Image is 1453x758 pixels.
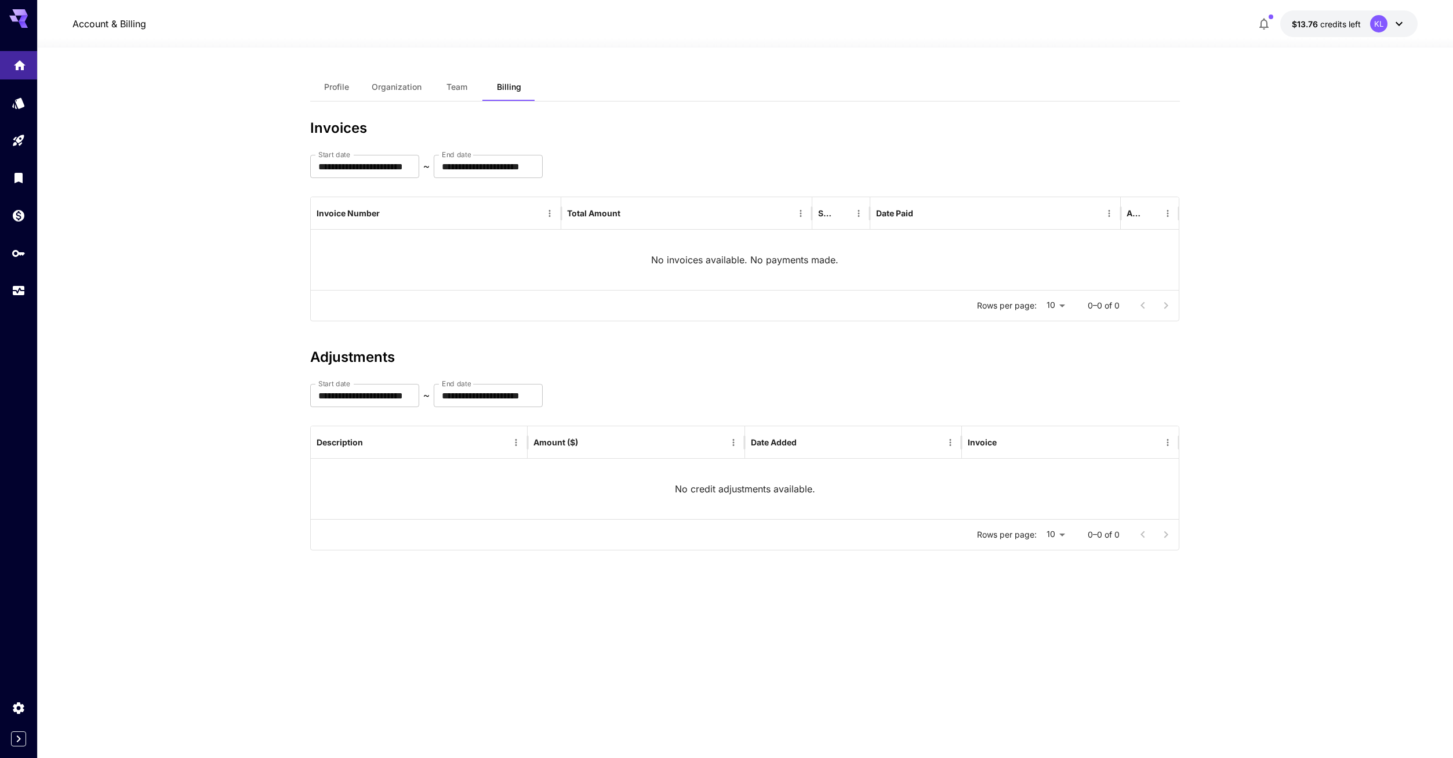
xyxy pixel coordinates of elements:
a: Account & Billing [72,17,146,31]
button: Sort [579,434,595,451]
label: End date [442,150,471,159]
span: credits left [1320,19,1361,29]
div: Amount ($) [533,437,578,447]
div: Total Amount [567,208,620,218]
p: No credit adjustments available. [675,482,815,496]
button: Menu [542,205,558,222]
button: Menu [851,205,867,222]
div: Action [1127,208,1142,218]
nav: breadcrumb [72,17,146,31]
p: Rows per page: [977,529,1037,541]
p: ~ [423,389,430,402]
div: $13.7582 [1292,18,1361,30]
button: Menu [1160,434,1176,451]
div: KL [1370,15,1387,32]
button: Sort [914,205,931,222]
h3: Adjustments [310,349,1180,365]
div: Invoice [968,437,997,447]
label: Start date [318,150,350,159]
button: Sort [1143,205,1160,222]
div: Models [12,96,26,110]
p: No invoices available. No payments made. [651,253,838,267]
div: 10 [1041,526,1069,543]
button: Expand sidebar [11,731,26,746]
span: Profile [324,82,349,92]
button: Menu [508,434,524,451]
div: Settings [12,701,26,715]
span: Organization [372,82,422,92]
div: Date Added [751,437,797,447]
div: Wallet [12,208,26,223]
div: Usage [12,284,26,298]
button: Sort [798,434,814,451]
h3: Invoices [310,120,1180,136]
p: ~ [423,159,430,173]
div: Date Paid [876,208,913,218]
button: Sort [622,205,638,222]
button: Sort [834,205,851,222]
button: Menu [1101,205,1117,222]
div: API Keys [12,246,26,260]
button: Menu [793,205,809,222]
div: Invoice Number [317,208,380,218]
button: Menu [725,434,742,451]
button: Menu [942,434,958,451]
button: Sort [364,434,380,451]
p: 0–0 of 0 [1088,529,1120,541]
label: Start date [318,379,350,389]
span: Billing [497,82,521,92]
div: 10 [1041,297,1069,314]
button: Sort [998,434,1014,451]
button: $13.7582KL [1280,10,1418,37]
span: $13.76 [1292,19,1320,29]
div: Playground [12,133,26,148]
p: 0–0 of 0 [1088,300,1120,311]
div: Status [818,208,833,218]
button: Menu [1160,205,1176,222]
div: Home [13,56,27,71]
span: Team [446,82,467,92]
label: End date [442,379,471,389]
div: Description [317,437,363,447]
div: Library [12,171,26,185]
p: Rows per page: [977,300,1037,311]
button: Sort [381,205,397,222]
